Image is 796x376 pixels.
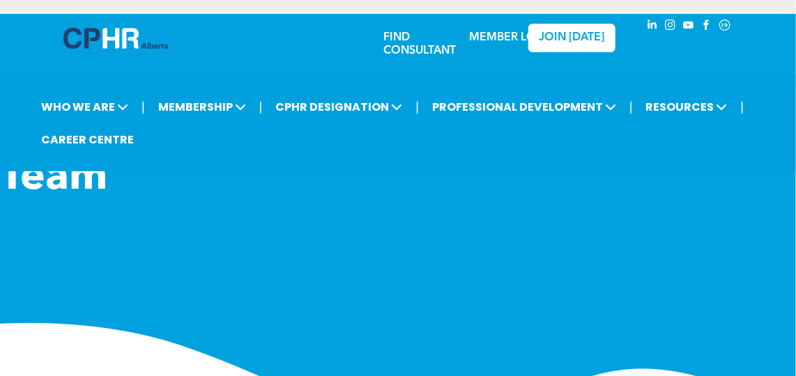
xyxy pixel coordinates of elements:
li: | [629,93,633,121]
a: instagram [663,17,678,36]
a: JOIN [DATE] [528,24,615,52]
span: PROFESSIONAL DEVELOPMENT [428,94,620,120]
span: WHO WE ARE [37,94,132,120]
a: linkedin [645,17,660,36]
span: CPHR DESIGNATION [271,94,406,120]
span: MEMBERSHIP [154,94,250,120]
li: | [415,93,419,121]
a: CAREER CENTRE [37,127,138,152]
span: RESOURCES [642,94,732,120]
a: FIND CONSULTANT [383,32,456,56]
li: | [141,93,145,121]
a: youtube [681,17,696,36]
a: MEMBER LOGIN [469,32,556,43]
li: | [741,93,744,121]
a: facebook [699,17,714,36]
img: A blue and white logo for cp alberta [63,28,168,49]
span: JOIN [DATE] [539,31,604,45]
a: Social network [717,17,733,36]
li: | [259,93,263,121]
